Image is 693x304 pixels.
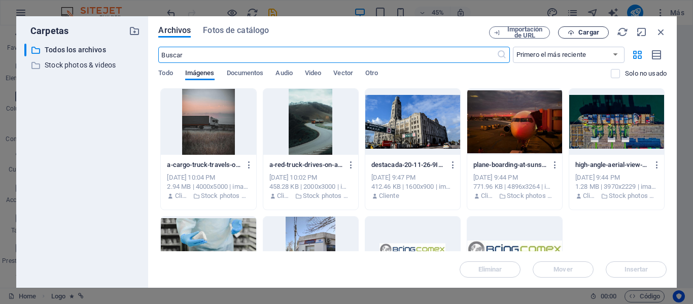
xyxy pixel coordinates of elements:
[655,26,667,38] i: Cerrar
[365,67,378,81] span: Otro
[175,191,190,200] p: Cliente
[167,173,250,182] div: [DATE] 10:04 PM
[158,47,496,63] input: Buscar
[158,67,172,81] span: Todo
[489,26,550,39] button: Importación de URL
[371,160,445,170] p: destacada-20-11-26-9IoU87LveMt1NUP1cRsv5Q.jpg
[575,191,658,200] div: Por: Cliente | Carpeta: Stock photos & videos
[371,173,454,182] div: [DATE] 9:47 PM
[379,191,399,200] p: Cliente
[473,160,547,170] p: plane-boarding-at-sunset-with-vibrant-sky-colors-and-airport-lights-tMLHNt5VYKkj_GnkIoZWJA.jpeg
[201,191,250,200] p: Stock photos & videos
[24,59,140,72] div: Stock photos & videos
[583,191,598,200] p: Cliente
[269,191,352,200] div: Por: Cliente | Carpeta: Stock photos & videos
[269,173,352,182] div: [DATE] 10:02 PM
[158,24,191,37] span: Archivos
[609,191,658,200] p: Stock photos & videos
[167,191,250,200] div: Por: Cliente | Carpeta: Stock photos & videos
[45,44,122,56] p: Todos los archivos
[227,67,264,81] span: Documentos
[24,24,68,38] p: Carpetas
[129,25,140,37] i: Crear carpeta
[617,26,628,38] i: Volver a cargar
[333,67,353,81] span: Vector
[24,44,26,56] div: ​
[185,67,215,81] span: Imágenes
[305,67,321,81] span: Video
[473,191,556,200] div: Por: Cliente | Carpeta: Stock photos & videos
[575,160,649,170] p: high-angle-aerial-view-of-a-cargo-ship-at-a-bustling-port-in-jakarta-showcasing-global-trade-DaGF...
[636,26,647,38] i: Minimizar
[625,69,667,78] p: Solo muestra los archivos que no están usándose en el sitio web. Los archivos añadidos durante es...
[203,24,269,37] span: Fotos de catálogo
[473,182,556,191] div: 771.96 KB | 4896x3264 | image/jpeg
[167,182,250,191] div: 2.94 MB | 4000x5000 | image/jpeg
[507,191,556,200] p: Stock photos & videos
[303,191,352,200] p: Stock photos & videos
[371,182,454,191] div: 412.46 KB | 1600x900 | image/jpeg
[481,191,496,200] p: Cliente
[473,173,556,182] div: [DATE] 9:44 PM
[45,59,122,71] p: Stock photos & videos
[504,26,545,39] span: Importación de URL
[578,29,599,36] span: Cargar
[575,173,658,182] div: [DATE] 9:44 PM
[167,160,240,170] p: a-cargo-truck-travels-on-a-highway-at-sunset-surrounded-by-an-open-landscape-symbolizing-logistic...
[269,182,352,191] div: 458.28 KB | 2000x3000 | image/jpeg
[277,191,292,200] p: Cliente
[575,182,658,191] div: 1.28 MB | 3970x2229 | image/jpeg
[269,160,343,170] p: a-red-truck-drives-on-a-winding-road-in-a-mountainous-landscape-showcasing-scenic-transportation-...
[558,26,609,39] button: Cargar
[275,67,292,81] span: Audio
